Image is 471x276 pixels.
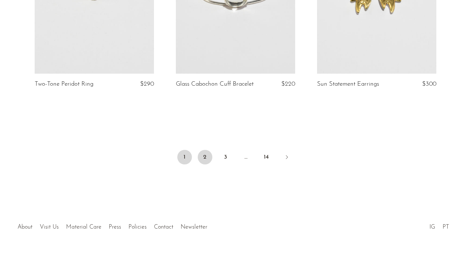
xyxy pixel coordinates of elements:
span: $290 [140,81,154,87]
a: Next [279,150,294,166]
ul: Quick links [14,218,211,232]
span: $300 [422,81,436,87]
a: IG [429,224,435,230]
a: 3 [218,150,233,164]
a: Two-Tone Peridot Ring [35,81,93,88]
a: Press [109,224,121,230]
span: … [239,150,253,164]
a: Visit Us [40,224,59,230]
a: Sun Statement Earrings [317,81,379,88]
a: Glass Cabochon Cuff Bracelet [176,81,254,88]
a: PT [443,224,449,230]
a: Policies [128,224,147,230]
span: $220 [281,81,295,87]
a: 14 [259,150,274,164]
a: 2 [198,150,212,164]
a: Contact [154,224,173,230]
a: About [18,224,32,230]
ul: Social Medias [426,218,453,232]
span: 1 [177,150,192,164]
a: Material Care [66,224,101,230]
